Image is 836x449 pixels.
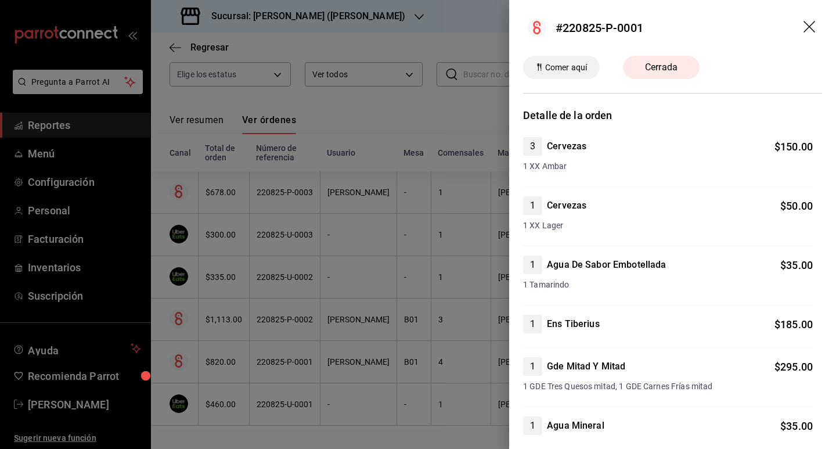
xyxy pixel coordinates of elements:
span: 1 Tamarindo [523,279,813,291]
span: 1 [523,419,542,433]
span: 3 [523,139,542,153]
h4: Gde Mitad Y Mitad [547,360,625,373]
h4: Cervezas [547,199,586,213]
span: Comer aquí [540,62,592,74]
h4: Cervezas [547,139,586,153]
span: 1 [523,317,542,331]
span: $ 295.00 [774,361,813,373]
div: #220825-P-0001 [556,19,643,37]
h4: Agua Mineral [547,419,604,433]
h4: Agua De Sabor Embotellada [547,258,666,272]
span: 1 [523,258,542,272]
span: 1 GDE Tres Quesos mitad, 1 GDE Carnes Frías mitad [523,380,813,393]
span: $ 150.00 [774,141,813,153]
span: 1 [523,360,542,373]
span: 1 [523,199,542,213]
span: $ 185.00 [774,318,813,331]
span: 1 XX Lager [523,220,813,232]
span: 1 XX Ambar [523,160,813,173]
span: $ 50.00 [780,200,813,212]
button: drag [803,21,817,35]
span: $ 35.00 [780,420,813,432]
h3: Detalle de la orden [523,107,822,123]
h4: Ens Tiberius [547,317,600,331]
span: Cerrada [638,60,684,74]
span: $ 35.00 [780,259,813,271]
